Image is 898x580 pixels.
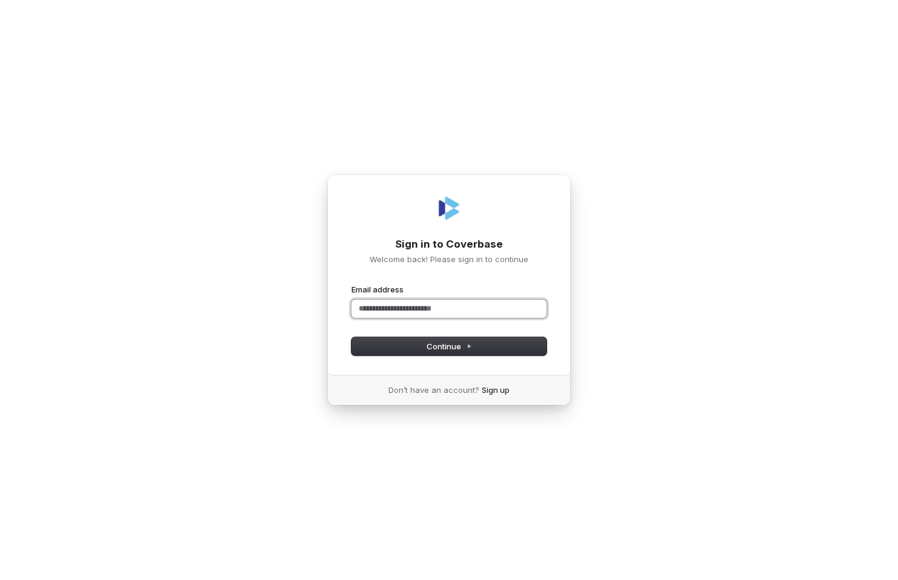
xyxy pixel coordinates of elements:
span: Don’t have an account? [388,384,479,395]
label: Email address [351,284,404,295]
h1: Sign in to Coverbase [351,237,547,252]
button: Continue [351,337,547,355]
a: Sign up [482,384,510,395]
p: Welcome back! Please sign in to continue [351,254,547,265]
img: Coverbase [434,194,464,223]
span: Continue [427,341,472,352]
